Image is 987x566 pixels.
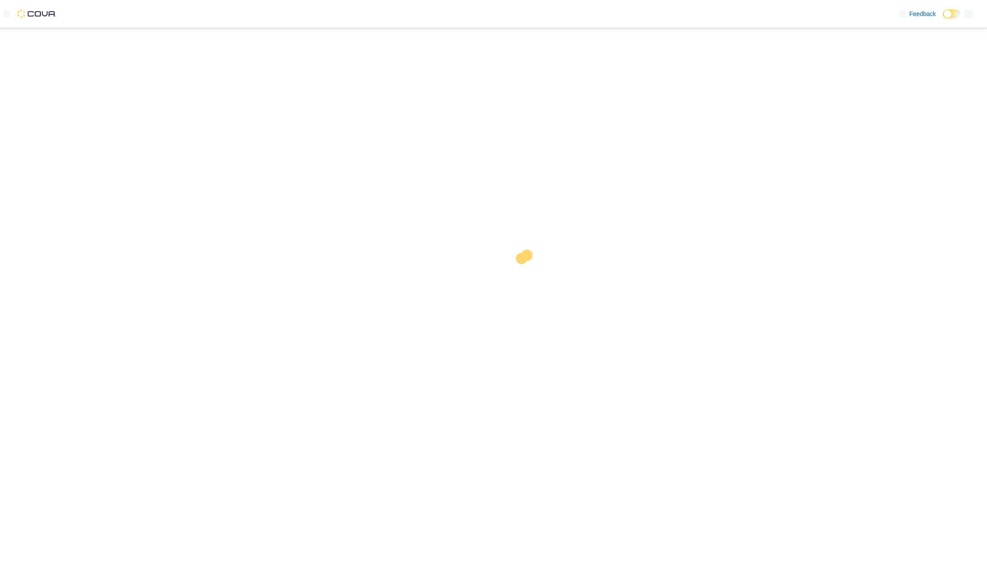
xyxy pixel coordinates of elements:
img: cova-loader [493,243,558,308]
span: Feedback [910,10,936,18]
a: Feedback [896,5,939,23]
input: Dark Mode [943,10,961,19]
img: Cova [17,10,56,18]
